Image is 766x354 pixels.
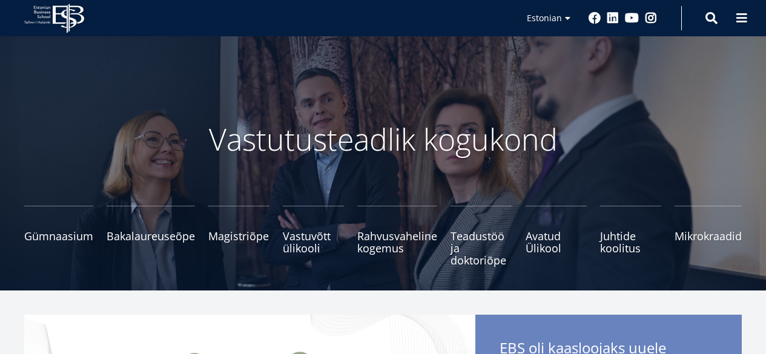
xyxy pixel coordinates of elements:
[283,206,344,266] a: Vastuvõtt ülikooli
[357,230,437,254] span: Rahvusvaheline kogemus
[600,206,661,266] a: Juhtide koolitus
[645,12,657,24] a: Instagram
[357,206,437,266] a: Rahvusvaheline kogemus
[62,121,704,157] p: Vastutusteadlik kogukond
[589,12,601,24] a: Facebook
[451,206,512,266] a: Teadustöö ja doktoriõpe
[526,230,587,254] span: Avatud Ülikool
[451,230,512,266] span: Teadustöö ja doktoriõpe
[24,206,93,266] a: Gümnaasium
[625,12,639,24] a: Youtube
[526,206,587,266] a: Avatud Ülikool
[675,230,742,242] span: Mikrokraadid
[283,230,344,254] span: Vastuvõtt ülikooli
[107,206,195,266] a: Bakalaureuseõpe
[675,206,742,266] a: Mikrokraadid
[208,230,269,242] span: Magistriõpe
[107,230,195,242] span: Bakalaureuseõpe
[600,230,661,254] span: Juhtide koolitus
[208,206,269,266] a: Magistriõpe
[607,12,619,24] a: Linkedin
[24,230,93,242] span: Gümnaasium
